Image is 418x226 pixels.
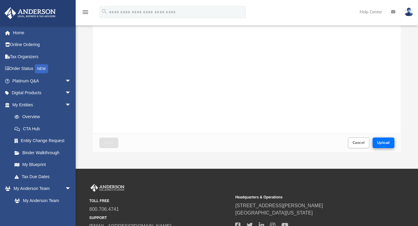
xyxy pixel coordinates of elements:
a: Overview [8,111,80,123]
i: search [101,8,108,15]
a: My Anderson Teamarrow_drop_down [4,183,77,195]
span: arrow_drop_down [65,75,77,87]
div: NEW [35,64,48,73]
a: My Anderson Team [8,194,74,207]
a: Tax Due Dates [8,171,80,183]
img: Anderson Advisors Platinum Portal [89,184,126,192]
span: arrow_drop_down [65,183,77,195]
span: Upload [377,141,390,145]
span: arrow_drop_down [65,87,77,99]
a: Online Ordering [4,39,80,51]
small: SUPPORT [89,215,231,221]
a: My Blueprint [8,159,77,171]
a: CTA Hub [8,123,80,135]
small: TOLL FREE [89,198,231,204]
a: Home [4,27,80,39]
small: Headquarters & Operations [235,194,377,200]
a: [STREET_ADDRESS][PERSON_NAME] [235,203,323,208]
a: Platinum Q&Aarrow_drop_down [4,75,80,87]
button: Close [99,138,118,148]
a: Digital Productsarrow_drop_down [4,87,80,99]
a: Order StatusNEW [4,63,80,75]
a: My Entitiesarrow_drop_down [4,99,80,111]
span: arrow_drop_down [65,99,77,111]
a: [GEOGRAPHIC_DATA][US_STATE] [235,210,313,215]
a: 800.706.4741 [89,207,119,212]
img: Anderson Advisors Platinum Portal [3,7,58,19]
a: Binder Walkthrough [8,147,80,159]
a: Tax Organizers [4,51,80,63]
button: Cancel [348,138,369,148]
a: menu [82,12,89,16]
span: Cancel [353,141,365,145]
img: User Pic [404,8,413,16]
button: Upload [373,138,394,148]
span: Close [104,141,114,145]
a: Entity Change Request [8,135,80,147]
i: menu [82,8,89,16]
